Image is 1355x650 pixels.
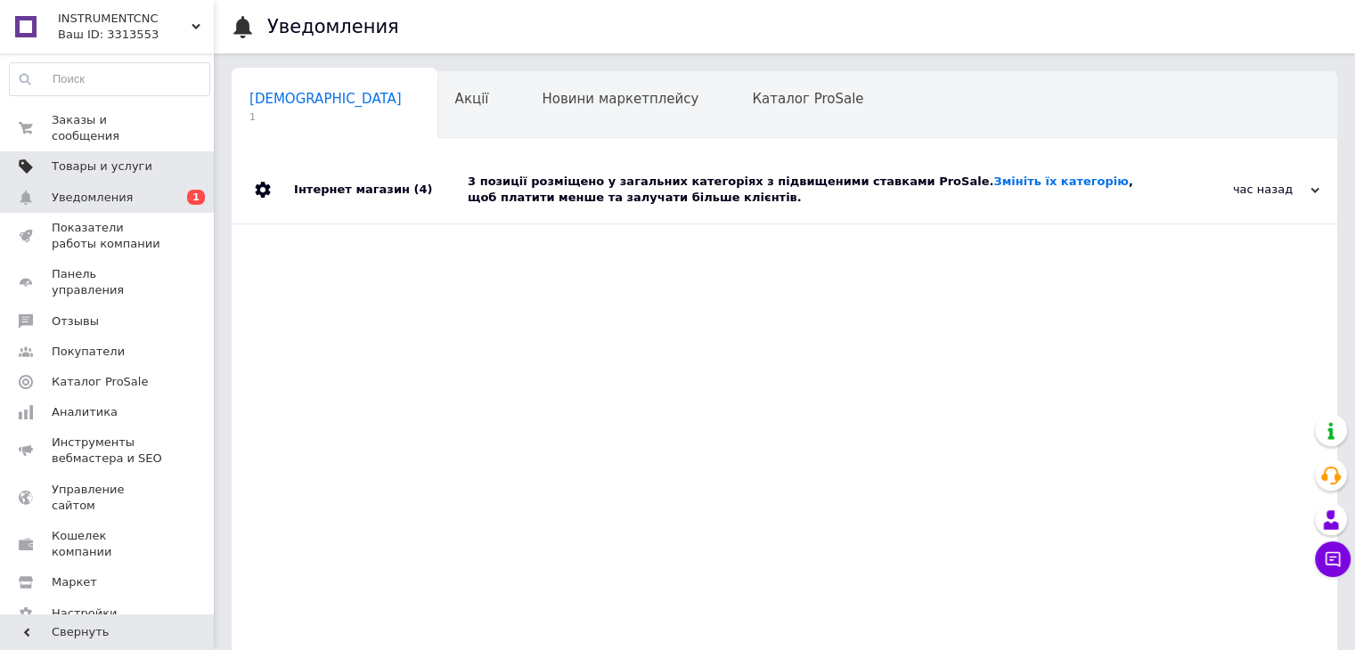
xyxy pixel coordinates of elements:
span: Товары и услуги [52,158,152,175]
span: Аналитика [52,404,118,420]
span: Инструменты вебмастера и SEO [52,435,165,467]
span: Уведомления [52,190,133,206]
span: Настройки [52,605,117,622]
div: Ваш ID: 3313553 [58,27,214,43]
span: Отзывы [52,313,99,329]
span: Новини маркетплейсу [542,91,698,107]
input: Поиск [10,63,209,95]
span: Покупатели [52,344,125,360]
button: Чат с покупателем [1315,541,1351,577]
span: Панель управления [52,266,165,298]
span: Кошелек компании [52,528,165,560]
div: 3 позиції розміщено у загальних категоріях з підвищеними ставками ProSale. , щоб платити менше та... [468,174,1141,206]
h1: Уведомления [267,16,399,37]
span: [DEMOGRAPHIC_DATA] [249,91,402,107]
span: Показатели работы компании [52,220,165,252]
span: Каталог ProSale [52,374,148,390]
span: Акції [455,91,489,107]
span: Каталог ProSale [752,91,863,107]
span: Маркет [52,574,97,590]
span: 1 [187,190,205,205]
div: Інтернет магазин [294,156,468,223]
span: 1 [249,110,402,124]
span: (4) [413,183,432,196]
a: Змініть їх категорію [993,175,1128,188]
span: Управление сайтом [52,482,165,514]
div: час назад [1141,182,1319,198]
span: Заказы и сообщения [52,112,165,144]
span: INSTRUMENTCNC [58,11,192,27]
